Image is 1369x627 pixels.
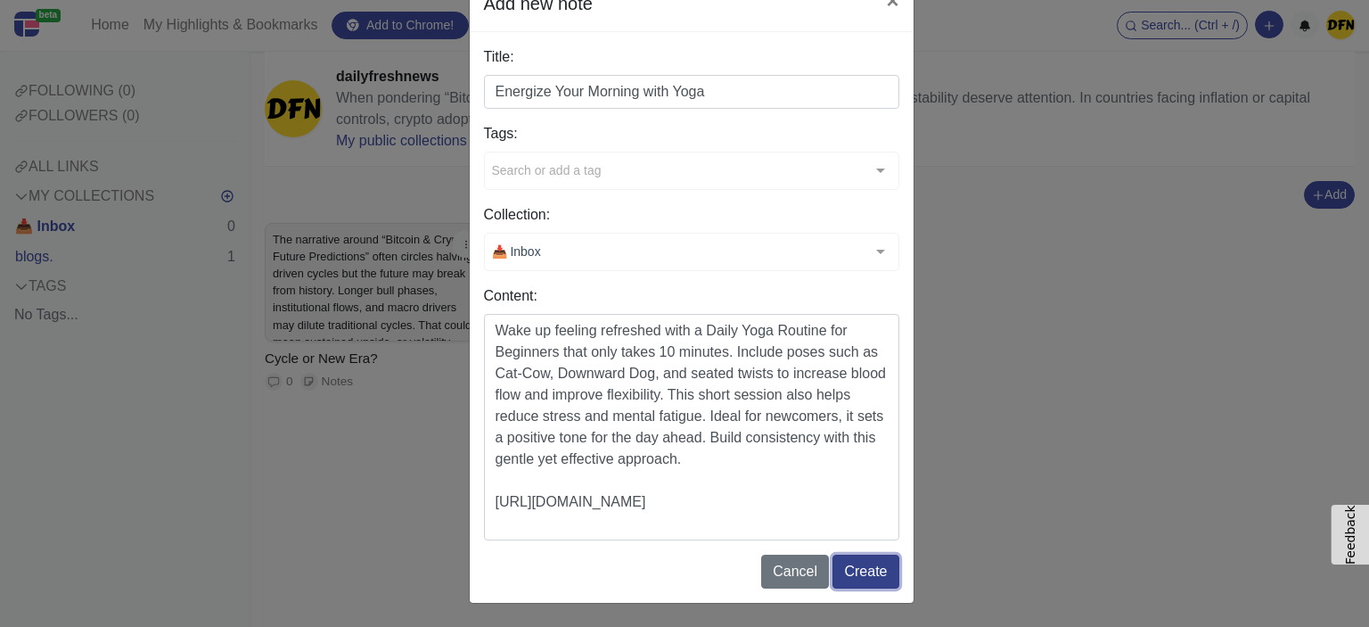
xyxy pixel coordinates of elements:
[832,555,898,589] button: Create
[484,285,899,307] label: Content:
[484,75,899,109] input: Note title
[484,123,899,144] label: Tags:
[484,204,899,226] label: Collection:
[484,46,899,68] label: Title:
[761,555,829,589] button: Cancel
[492,160,602,180] span: Search or add a tag
[492,241,541,261] span: 📥 Inbox
[1343,505,1357,565] span: Feedback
